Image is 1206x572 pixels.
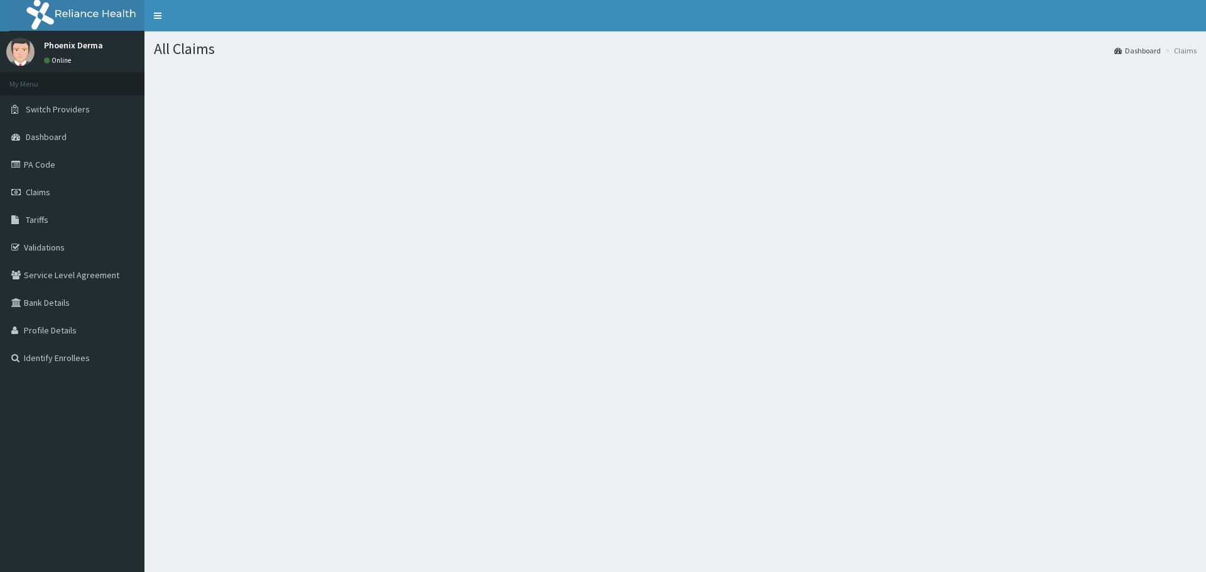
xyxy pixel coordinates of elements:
[6,38,35,66] img: User Image
[26,104,90,115] span: Switch Providers
[1114,45,1161,56] a: Dashboard
[44,56,74,65] a: Online
[26,131,67,143] span: Dashboard
[44,41,103,50] p: Phoenix Derma
[154,41,1197,57] h1: All Claims
[1162,45,1197,56] li: Claims
[26,214,48,225] span: Tariffs
[26,186,50,198] span: Claims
